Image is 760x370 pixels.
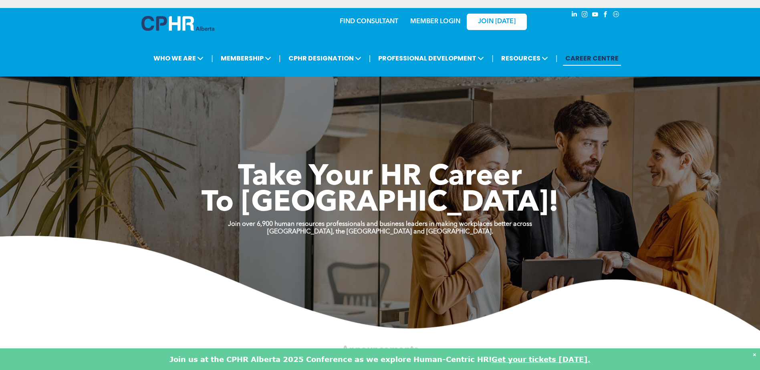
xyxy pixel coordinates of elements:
[581,10,589,21] a: instagram
[169,355,492,364] font: Join us at the CPHR Alberta 2025 Conference as we explore Human-Centric HR!
[211,50,213,66] li: |
[369,50,371,66] li: |
[202,189,559,218] span: To [GEOGRAPHIC_DATA]!
[141,16,214,31] img: A blue and white logo for cp alberta
[151,51,206,66] span: WHO WE ARE
[218,51,274,66] span: MEMBERSHIP
[410,18,460,25] a: MEMBER LOGIN
[563,51,621,66] a: CAREER CENTRE
[499,51,550,66] span: RESOURCES
[228,221,532,227] strong: Join over 6,900 human resources professionals and business leaders in making workplaces better ac...
[612,10,621,21] a: Social network
[753,350,756,358] div: Dismiss notification
[286,51,364,66] span: CPHR DESIGNATION
[376,51,486,66] span: PROFESSIONAL DEVELOPMENT
[591,10,600,21] a: youtube
[492,355,591,364] a: Get your tickets [DATE].
[340,18,398,25] a: FIND CONSULTANT
[342,345,418,354] span: Announcements
[478,18,516,26] span: JOIN [DATE]
[492,50,494,66] li: |
[279,50,281,66] li: |
[570,10,579,21] a: linkedin
[556,50,558,66] li: |
[267,229,493,235] strong: [GEOGRAPHIC_DATA], the [GEOGRAPHIC_DATA] and [GEOGRAPHIC_DATA].
[601,10,610,21] a: facebook
[467,14,527,30] a: JOIN [DATE]
[238,163,522,192] span: Take Your HR Career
